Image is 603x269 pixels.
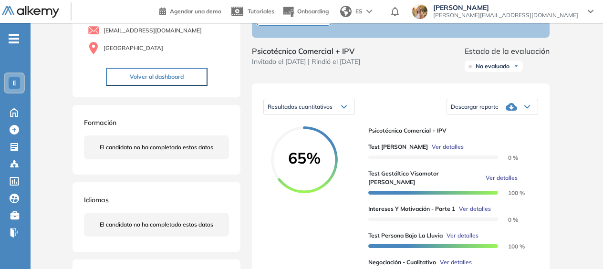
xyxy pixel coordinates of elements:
span: Negociación - Cualitativo [368,258,436,267]
span: Ver detalles [459,205,491,213]
img: arrow [366,10,372,13]
span: Onboarding [297,8,329,15]
button: Ver detalles [443,231,478,240]
span: El candidato no ha completado estos datos [100,143,213,152]
button: Ver detalles [428,143,464,151]
span: Psicotécnico Comercial + IPV [252,45,360,57]
span: E [12,79,16,87]
span: [PERSON_NAME][EMAIL_ADDRESS][DOMAIN_NAME] [433,11,578,19]
span: Ver detalles [447,231,478,240]
span: Idiomas [84,196,109,204]
span: [PERSON_NAME] [433,4,578,11]
span: Test [PERSON_NAME] [368,143,428,151]
span: Ver detalles [440,258,472,267]
span: 65% [271,150,338,166]
span: Tutoriales [248,8,274,15]
span: Estado de la evaluación [465,45,550,57]
a: Agendar una demo [159,5,221,16]
img: world [340,6,352,17]
span: Test Persona Bajo la Lluvia [368,231,443,240]
span: Resultados cuantitativos [268,103,333,110]
span: [GEOGRAPHIC_DATA] [104,44,163,52]
span: Descargar reporte [451,103,499,111]
span: [EMAIL_ADDRESS][DOMAIN_NAME] [104,26,202,35]
button: Onboarding [282,1,329,22]
button: Ver detalles [436,258,472,267]
span: Intereses y Motivación - Parte 1 [368,205,455,213]
span: Formación [84,118,116,127]
i: - [9,38,19,40]
span: El candidato no ha completado estos datos [100,220,213,229]
span: Agendar una demo [170,8,221,15]
span: Psicotécnico Comercial + IPV [368,126,530,135]
span: 0 % [497,154,518,161]
span: Ver detalles [432,143,464,151]
span: 100 % [497,189,525,197]
span: No evaluado [476,62,509,70]
span: ES [355,7,363,16]
span: Ver detalles [486,174,518,182]
span: 100 % [497,243,525,250]
button: Ver detalles [455,205,491,213]
img: Logo [2,6,59,18]
span: Invitado el [DATE] | Rindió el [DATE] [252,57,360,67]
span: Test Gestáltico Visomotor [PERSON_NAME] [368,169,482,186]
img: Ícono de flecha [513,63,519,69]
span: 0 % [497,216,518,223]
button: Volver al dashboard [106,68,208,86]
button: Ver detalles [482,174,518,182]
